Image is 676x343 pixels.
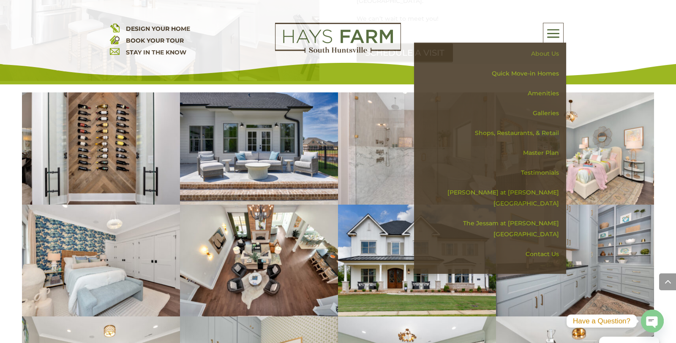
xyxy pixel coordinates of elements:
[420,84,566,103] a: Amenities
[420,64,566,84] a: Quick Move-in Homes
[110,23,120,32] img: design your home
[420,44,566,64] a: About Us
[338,92,496,205] img: 2106-Forest-Gate-61-400x284.jpg
[22,205,180,317] img: 2106-Forest-Gate-81-400x284.jpg
[338,205,496,317] img: hays farm homes
[420,244,566,264] a: Contact Us
[496,205,654,317] img: 2106-Forest-Gate-52-400x284.jpg
[180,92,338,205] img: 2106-Forest-Gate-8-400x284.jpg
[275,23,401,53] img: Logo
[22,92,180,205] img: 2106-Forest-Gate-27-400x284.jpg
[420,163,566,183] a: Testimonials
[275,47,401,55] a: hays farm homes huntsville development
[420,213,566,244] a: The Jessam at [PERSON_NAME][GEOGRAPHIC_DATA]
[420,143,566,163] a: Master Plan
[420,103,566,123] a: Galleries
[110,35,120,44] img: book your home tour
[126,37,184,44] a: BOOK YOUR TOUR
[126,49,186,56] a: STAY IN THE KNOW
[420,183,566,213] a: [PERSON_NAME] at [PERSON_NAME][GEOGRAPHIC_DATA]
[496,92,654,205] img: 2106-Forest-Gate-82-400x284.jpg
[126,25,190,32] a: DESIGN YOUR HOME
[420,123,566,143] a: Shops, Restaurants, & Retail
[180,205,338,317] img: 2106-Forest-Gate-79-400x284.jpg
